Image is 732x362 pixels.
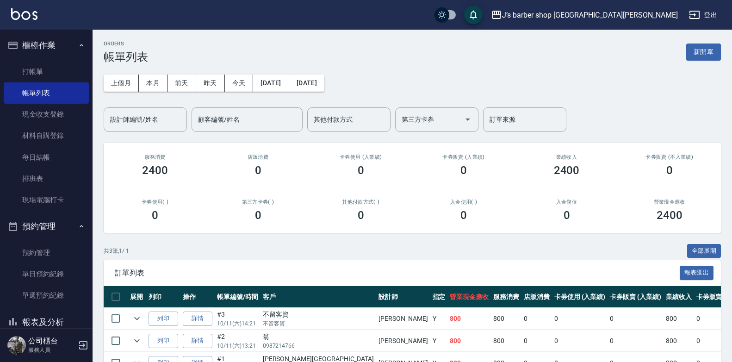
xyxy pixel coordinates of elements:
a: 詳情 [183,334,212,348]
a: 預約管理 [4,242,89,263]
a: 排班表 [4,168,89,189]
h3: 2400 [142,164,168,177]
td: 800 [491,330,521,352]
img: Person [7,336,26,355]
td: Y [430,308,448,330]
button: 本月 [139,75,167,92]
h3: 帳單列表 [104,50,148,63]
td: Y [430,330,448,352]
a: 新開單 [686,47,721,56]
h3: 2400 [554,164,580,177]
td: 800 [664,330,694,352]
img: Logo [11,8,37,20]
a: 現金收支登錄 [4,104,89,125]
td: 0 [552,330,608,352]
h2: 卡券使用(-) [115,199,195,205]
td: #2 [215,330,261,352]
a: 單週預約紀錄 [4,285,89,306]
h2: 第三方卡券(-) [217,199,298,205]
button: 前天 [167,75,196,92]
a: 帳單列表 [4,82,89,104]
h2: 店販消費 [217,154,298,160]
th: 卡券販賣 (入業績) [608,286,664,308]
a: 現場電腦打卡 [4,189,89,211]
td: 800 [664,308,694,330]
a: 材料自購登錄 [4,125,89,146]
button: 報表匯出 [680,266,714,280]
h2: 卡券販賣 (入業績) [423,154,504,160]
a: 單日預約紀錄 [4,263,89,285]
button: expand row [130,312,144,325]
td: 0 [608,330,664,352]
h2: 業績收入 [526,154,607,160]
td: 800 [447,308,491,330]
button: 昨天 [196,75,225,92]
a: 每日結帳 [4,147,89,168]
button: 列印 [149,334,178,348]
h2: ORDERS [104,41,148,47]
h3: 0 [358,209,364,222]
div: 不留客資 [263,310,374,319]
th: 操作 [180,286,215,308]
button: expand row [130,334,144,348]
th: 營業現金應收 [447,286,491,308]
td: 800 [491,308,521,330]
th: 列印 [146,286,180,308]
td: 800 [447,330,491,352]
button: 報表及分析 [4,310,89,334]
button: 列印 [149,312,178,326]
button: [DATE] [289,75,324,92]
button: 全部展開 [687,244,721,258]
button: 預約管理 [4,214,89,238]
h3: 0 [666,164,673,177]
h2: 入金使用(-) [423,199,504,205]
th: 業績收入 [664,286,694,308]
button: Open [460,112,475,127]
button: save [464,6,483,24]
h3: 0 [358,164,364,177]
th: 指定 [430,286,448,308]
th: 展開 [128,286,146,308]
h3: 0 [152,209,158,222]
td: 0 [521,308,552,330]
p: 共 3 筆, 1 / 1 [104,247,129,255]
h3: 0 [460,209,467,222]
p: 0987214766 [263,342,374,350]
th: 卡券使用 (入業績) [552,286,608,308]
h2: 卡券使用 (入業績) [321,154,401,160]
button: 新開單 [686,44,721,61]
th: 設計師 [376,286,430,308]
button: 登出 [685,6,721,24]
a: 詳情 [183,312,212,326]
h3: 0 [255,164,261,177]
h3: 0 [255,209,261,222]
h2: 入金儲值 [526,199,607,205]
h2: 卡券販賣 (不入業績) [629,154,710,160]
h2: 其他付款方式(-) [321,199,401,205]
button: J’s barber shop [GEOGRAPHIC_DATA][PERSON_NAME] [487,6,682,25]
p: 10/11 (六) 13:21 [217,342,258,350]
th: 服務消費 [491,286,521,308]
div: 翁 [263,332,374,342]
h3: 2400 [657,209,682,222]
td: 0 [521,330,552,352]
h3: 0 [460,164,467,177]
h2: 營業現金應收 [629,199,710,205]
td: [PERSON_NAME] [376,308,430,330]
a: 打帳單 [4,61,89,82]
td: 0 [552,308,608,330]
button: [DATE] [253,75,289,92]
td: 0 [608,308,664,330]
button: 今天 [225,75,254,92]
p: 不留客資 [263,319,374,328]
h5: 公司櫃台 [28,337,75,346]
th: 店販消費 [521,286,552,308]
h3: 服務消費 [115,154,195,160]
div: J’s barber shop [GEOGRAPHIC_DATA][PERSON_NAME] [502,9,678,21]
span: 訂單列表 [115,268,680,278]
th: 客戶 [261,286,377,308]
h3: 0 [564,209,570,222]
th: 帳單編號/時間 [215,286,261,308]
button: 上個月 [104,75,139,92]
td: #3 [215,308,261,330]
